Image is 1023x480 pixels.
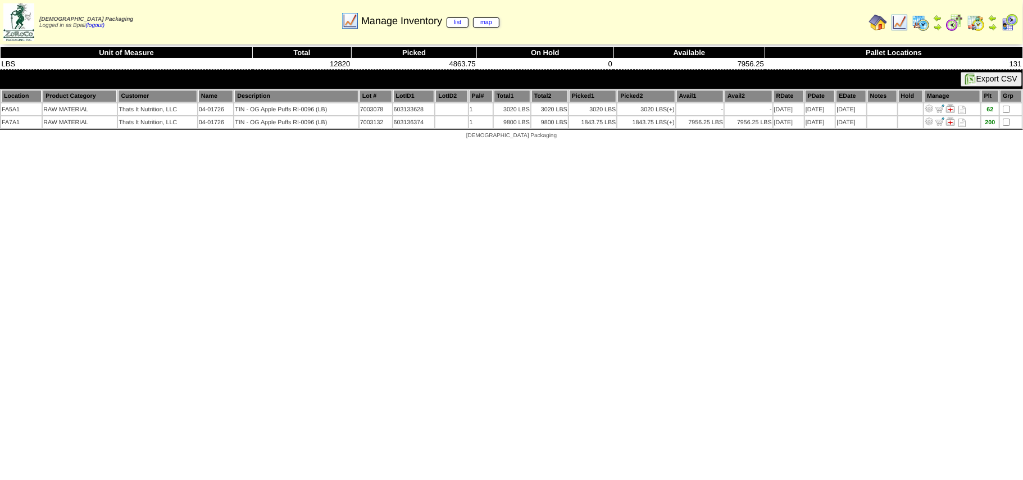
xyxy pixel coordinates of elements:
[774,116,804,128] td: [DATE]
[912,13,930,31] img: calendarprod.gif
[613,47,765,58] th: Available
[469,103,493,115] td: 1
[393,103,435,115] td: 603133628
[85,22,104,29] a: (logout)
[836,90,866,102] th: EDate
[1,47,253,58] th: Unit of Measure
[676,116,724,128] td: 7956.25 LBS
[958,106,966,114] i: Note
[988,13,997,22] img: arrowleft.gif
[360,90,392,102] th: Lot #
[531,103,568,115] td: 3020 LBS
[234,90,358,102] th: Description
[435,90,467,102] th: LotID2
[925,104,934,113] img: Adjust
[617,103,675,115] td: 3020 LBS
[965,74,976,85] img: excel.gif
[43,116,117,128] td: RAW MATERIAL
[725,116,772,128] td: 7956.25 LBS
[867,90,897,102] th: Notes
[477,47,613,58] th: On Hold
[613,58,765,70] td: 7956.25
[341,12,359,30] img: line_graph.gif
[43,90,117,102] th: Product Category
[667,119,674,126] div: (+)
[765,47,1023,58] th: Pallet Locations
[898,90,924,102] th: Hold
[3,3,34,41] img: zoroco-logo-small.webp
[361,15,499,27] span: Manage Inventory
[836,116,866,128] td: [DATE]
[198,103,234,115] td: 04-01726
[924,90,980,102] th: Manage
[935,104,944,113] img: Move
[1000,90,1022,102] th: Grp
[1,116,42,128] td: FA7A1
[967,13,985,31] img: calendarinout.gif
[466,133,557,139] span: [DEMOGRAPHIC_DATA] Packaging
[473,17,499,28] a: map
[531,116,568,128] td: 9800 LBS
[617,90,675,102] th: Picked2
[981,90,999,102] th: Plt
[469,116,493,128] td: 1
[933,22,942,31] img: arrowright.gif
[805,90,835,102] th: PDate
[39,16,133,29] span: Logged in as Bpali
[118,103,197,115] td: Thats It Nutrition, LLC
[494,103,530,115] td: 3020 LBS
[569,116,617,128] td: 1843.75 LBS
[253,47,352,58] th: Total
[945,13,963,31] img: calendarblend.gif
[982,119,998,126] div: 200
[1,103,42,115] td: FA5A1
[725,103,772,115] td: -
[351,58,476,70] td: 4863.75
[946,104,955,113] img: Manage Hold
[1001,13,1019,31] img: calendarcustomer.gif
[118,90,197,102] th: Customer
[351,47,476,58] th: Picked
[1,58,253,70] td: LBS
[676,90,724,102] th: Avail1
[477,58,613,70] td: 0
[569,90,617,102] th: Picked1
[667,106,674,113] div: (+)
[447,17,469,28] a: list
[958,119,966,127] i: Note
[393,116,435,128] td: 603136374
[494,116,530,128] td: 9800 LBS
[925,117,934,126] img: Adjust
[531,90,568,102] th: Total2
[360,116,392,128] td: 7003132
[869,13,887,31] img: home.gif
[234,103,358,115] td: TIN - OG Apple Puffs RI-0096 (LB)
[988,22,997,31] img: arrowright.gif
[961,72,1022,87] button: Export CSV
[836,103,866,115] td: [DATE]
[725,90,772,102] th: Avail2
[805,103,835,115] td: [DATE]
[774,103,804,115] td: [DATE]
[198,90,234,102] th: Name
[39,16,133,22] span: [DEMOGRAPHIC_DATA] Packaging
[253,58,352,70] td: 12820
[946,117,955,126] img: Manage Hold
[617,116,675,128] td: 1843.75 LBS
[1,90,42,102] th: Location
[569,103,617,115] td: 3020 LBS
[118,116,197,128] td: Thats It Nutrition, LLC
[393,90,435,102] th: LotID1
[774,90,804,102] th: RDate
[676,103,724,115] td: -
[198,116,234,128] td: 04-01726
[933,13,942,22] img: arrowleft.gif
[935,117,944,126] img: Move
[469,90,493,102] th: Pal#
[360,103,392,115] td: 7003078
[43,103,117,115] td: RAW MATERIAL
[234,116,358,128] td: TIN - OG Apple Puffs RI-0096 (LB)
[494,90,530,102] th: Total1
[890,13,908,31] img: line_graph.gif
[765,58,1023,70] td: 131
